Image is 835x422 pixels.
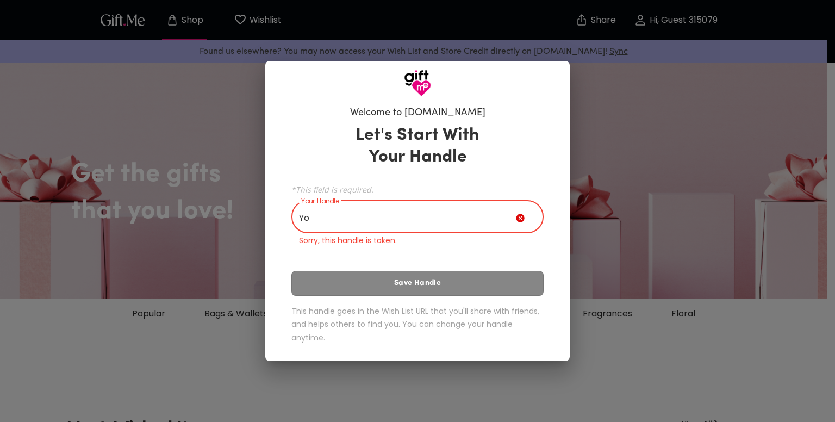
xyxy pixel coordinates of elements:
h6: This handle goes in the Wish List URL that you'll share with friends, and helps others to find yo... [291,305,544,345]
input: Your Handle [291,203,516,233]
h6: Welcome to [DOMAIN_NAME] [350,107,485,120]
img: GiftMe Logo [404,70,431,97]
span: *This field is required. [291,184,544,195]
h3: Let's Start With Your Handle [342,125,493,168]
p: Sorry, this handle is taken. [299,235,536,246]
